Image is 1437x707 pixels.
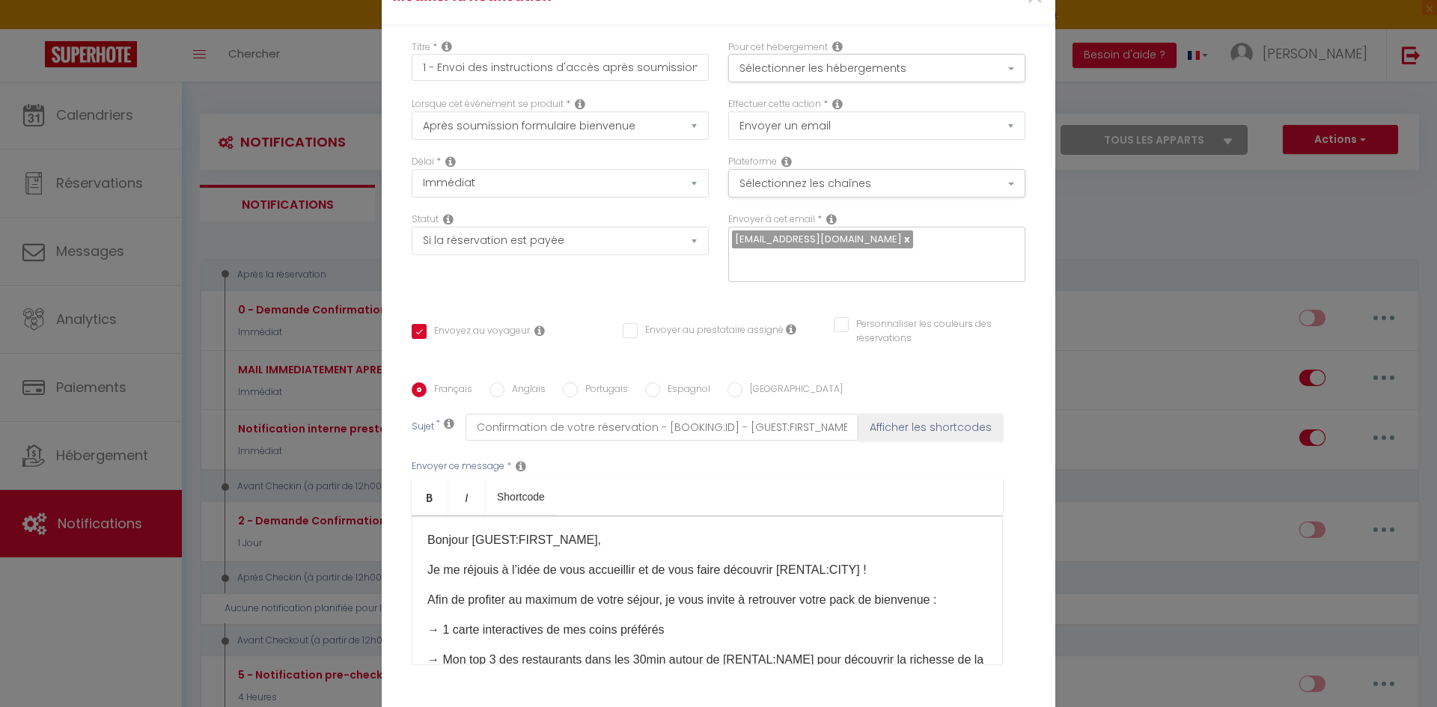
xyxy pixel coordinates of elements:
[826,213,837,225] i: Recipient
[578,382,628,399] label: Portugais
[412,212,439,227] label: Statut
[832,40,843,52] i: This Rental
[427,651,987,687] p: → Mon top 3 des restaurants dans les 30min autour de [RENTAL:NAME] pour découvrir la richesse de ...
[412,479,448,515] a: Bold
[735,232,902,246] span: [EMAIL_ADDRESS][DOMAIN_NAME]
[728,40,828,55] label: Pour cet hébergement
[786,323,796,335] i: Envoyer au prestataire si il est assigné
[442,40,452,52] i: Title
[781,156,792,168] i: Action Channel
[444,417,454,429] i: Subject
[742,382,843,399] label: [GEOGRAPHIC_DATA]
[412,40,430,55] label: Titre
[443,213,454,225] i: Booking status
[858,414,1003,441] button: Afficher les shortcodes
[412,420,434,435] label: Sujet
[728,54,1025,82] button: Sélectionner les hébergements
[504,382,546,399] label: Anglais
[728,155,777,169] label: Plateforme
[427,561,987,579] p: Je me réjouis à l’idée de vous accueillir et de vous faire découvrir [RENTAL:CITY] !
[427,621,987,639] p: → 1 carte interactives de mes coins préférés
[445,156,456,168] i: Action Time
[534,325,545,337] i: Envoyer au voyageur
[728,97,821,111] label: Effectuer cette action
[427,382,472,399] label: Français
[728,169,1025,198] button: Sélectionnez les chaînes
[575,98,585,110] i: Event Occur
[485,479,557,515] a: Shortcode
[412,155,434,169] label: Délai
[660,382,710,399] label: Espagnol
[412,97,564,111] label: Lorsque cet événement se produit
[728,212,815,227] label: Envoyer à cet email
[427,531,987,549] p: Bonjour [GUEST:FIRST_NAME],
[448,479,485,515] a: Italic
[516,460,526,472] i: Message
[832,98,843,110] i: Action Type
[427,591,987,609] p: Afin de profiter au maximum de votre séjour, je vous invite à retrouver votre pack de bienvenue :
[412,459,504,474] label: Envoyer ce message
